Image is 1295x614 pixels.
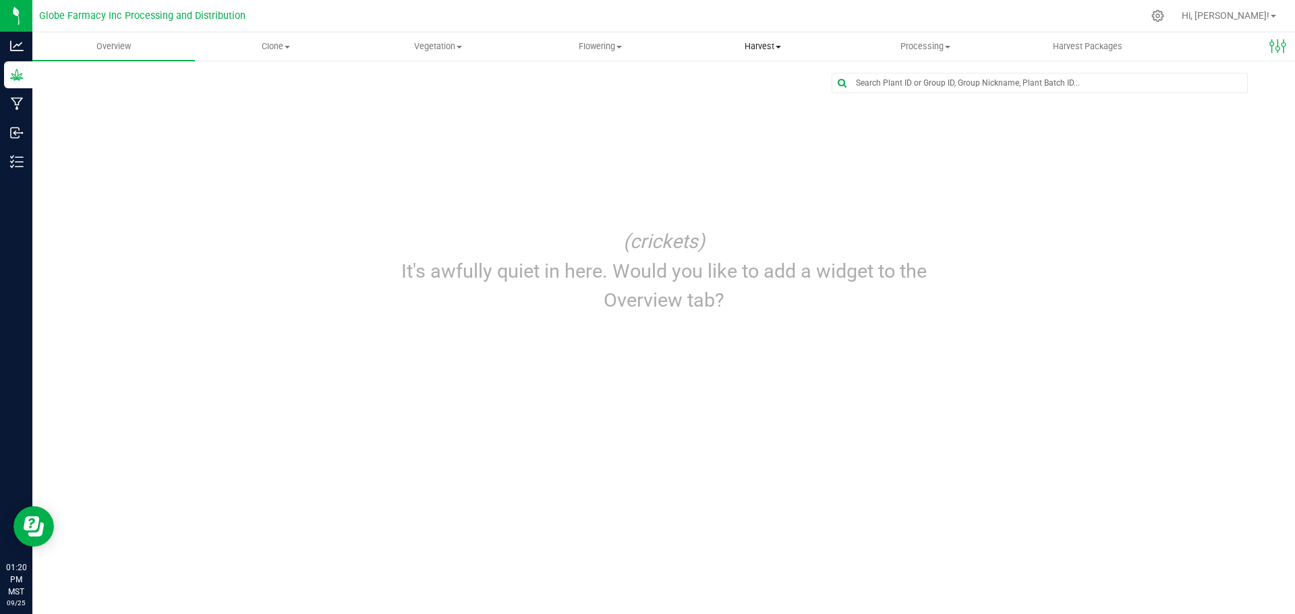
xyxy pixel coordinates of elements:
span: Flowering [520,40,681,53]
p: It's awfully quiet in here. Would you like to add a widget to the Overview tab? [369,257,959,315]
p: 09/25 [6,598,26,608]
a: Harvest [682,32,844,61]
iframe: Resource center [13,506,54,547]
a: Overview [32,32,195,61]
a: Flowering [519,32,682,61]
p: 01:20 PM MST [6,561,26,598]
a: Processing [844,32,1006,61]
span: Globe Farmacy Inc Processing and Distribution [39,10,246,22]
i: (crickets) [623,230,705,253]
input: Search Plant ID or Group ID, Group Nickname, Plant Batch ID... [832,73,1247,92]
a: Clone [195,32,357,61]
span: Harvest Packages [1035,40,1141,53]
div: Manage settings [1149,9,1166,22]
inline-svg: Manufacturing [10,97,24,111]
inline-svg: Inventory [10,155,24,168]
span: Harvest [683,40,844,53]
span: Processing [844,40,1006,53]
a: Vegetation [357,32,519,61]
span: Clone [196,40,357,53]
a: Harvest Packages [1006,32,1169,61]
span: Overview [78,40,149,53]
inline-svg: Inbound [10,126,24,140]
inline-svg: Grow [10,68,24,82]
inline-svg: Analytics [10,39,24,53]
span: Hi, [PERSON_NAME]! [1182,10,1269,21]
span: Vegetation [357,40,519,53]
